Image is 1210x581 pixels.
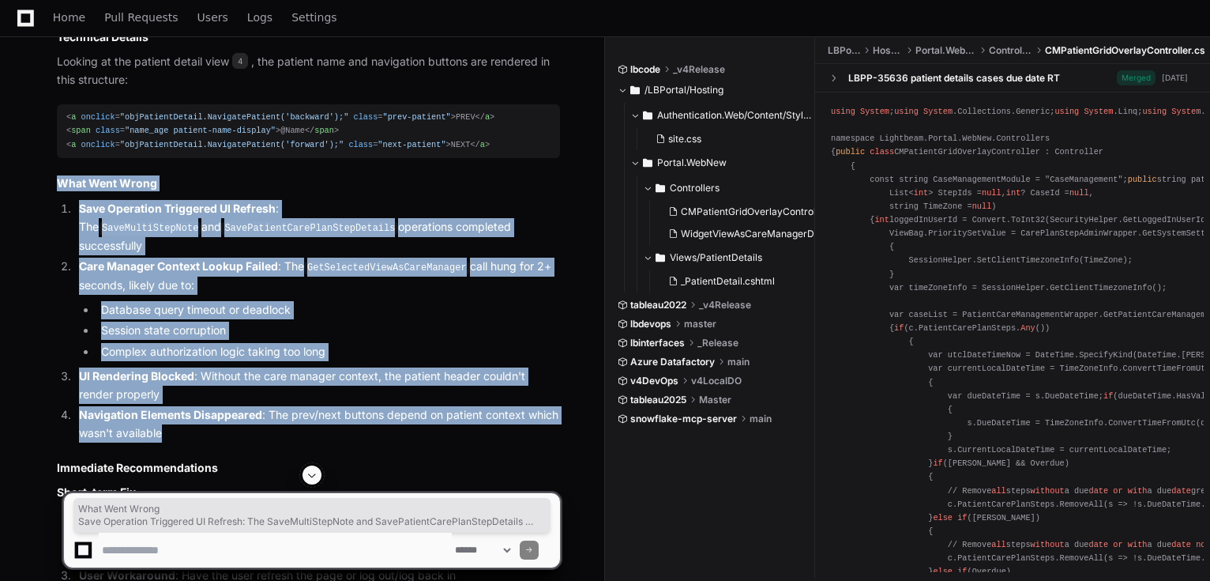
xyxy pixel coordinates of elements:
span: null [1069,188,1089,198]
span: null [982,188,1001,198]
span: _PatientDetail.cshtml [681,275,775,288]
svg: Directory [656,179,665,198]
strong: UI Rendering Blocked [79,369,194,383]
span: a [71,112,76,122]
span: CMPatientGridOverlayController.cs [681,206,840,218]
span: lbdevops [630,318,671,330]
span: WidgetViewAsCareManagerDropdownController.cs [681,228,911,240]
span: Users [197,13,228,22]
span: class [348,140,373,149]
span: Settings [291,13,336,22]
span: _v4Release [699,299,751,311]
span: span [314,126,334,135]
li: Database query timeout or deadlock [96,301,560,319]
span: Controllers [989,44,1032,57]
span: System [860,107,889,116]
h2: Immediate Recommendations [57,460,560,476]
span: Pull Requests [104,13,178,22]
span: Authentication.Web/Content/StyleSheet [657,109,816,122]
span: null [972,202,992,211]
code: SavePatientCarePlanStepDetails [221,221,398,236]
button: Authentication.Web/Content/StyleSheet [630,103,816,128]
li: : The prev/next buttons depend on patient context which wasn't available [74,406,560,443]
li: : The call hung for 2+ seconds, likely due to: [74,258,560,361]
li: : Without the care manager context, the patient header couldn't render properly [74,368,560,404]
span: Controllers [670,182,720,194]
button: site.css [649,128,806,150]
li: : The and operations completed successfully [74,200,560,255]
span: "objPatientDetail.NavigatePatient('forward');" [120,140,344,149]
p: Looking at the patient detail view , the patient name and navigation buttons are rendered in this... [57,53,560,89]
span: System [923,107,953,116]
strong: Save Operation Triggered UI Refresh [79,202,276,215]
span: v4LocalDO [691,375,742,387]
span: Portal.WebNew [657,157,727,169]
div: PREV @Name NEXT [66,111,551,151]
span: onclick [81,140,115,149]
span: a [71,140,76,149]
h2: What Went Wrong [57,175,560,191]
span: if [1103,391,1113,401]
span: master [684,318,716,330]
span: 4 [232,53,248,69]
li: Session state corruption [96,322,560,340]
span: int [874,215,889,224]
span: Azure Datafactory [630,356,715,368]
span: System [1084,107,1113,116]
span: Home [53,13,85,22]
span: snowflake-mcp-server [630,413,737,425]
li: Complex authorization logic taking too long [96,343,560,361]
code: GetSelectedViewAsCareManager [304,261,470,275]
span: Master [699,394,731,406]
div: LBPP-35636 patient details cases due date RT [848,72,1060,85]
span: if [894,323,904,333]
span: int [1006,188,1020,198]
button: Portal.WebNew [630,150,816,175]
span: _v4Release [673,63,725,76]
svg: Directory [643,106,652,125]
span: Portal.WebNew [915,44,976,57]
span: lbcode [630,63,660,76]
span: using [1142,107,1167,116]
button: _PatientDetail.cshtml [662,270,819,292]
span: "name_age patient-name-display" [125,126,276,135]
span: Any [1020,323,1035,333]
span: main [750,413,772,425]
span: using [1054,107,1079,116]
span: a [485,112,490,122]
span: Views/PatientDetails [670,251,762,264]
span: class [96,126,120,135]
span: "next-patient" [378,140,445,149]
span: Logs [247,13,272,22]
span: v4DevOps [630,375,678,387]
code: SaveMultiStepNote [99,221,201,236]
span: class [354,112,378,122]
span: class [870,147,894,157]
span: /LBPortal/Hosting [644,84,723,96]
button: CMPatientGridOverlayController.cs [662,201,832,223]
span: site.css [668,133,701,145]
span: tableau2025 [630,394,686,406]
span: main [727,356,750,368]
svg: Directory [643,153,652,172]
span: "prev-patient" [383,112,451,122]
span: CMPatientGridOverlayController.cs [1045,44,1205,57]
span: </ > [475,112,495,122]
span: using [894,107,919,116]
span: onclick [81,112,115,122]
span: _Release [697,337,738,349]
span: int [914,188,928,198]
span: Hosting [873,44,903,57]
div: [DATE] [1162,72,1188,84]
span: < = = > [66,140,451,149]
span: < = > [66,126,280,135]
span: < = = > [66,112,456,122]
span: a [480,140,485,149]
button: WidgetViewAsCareManagerDropdownController.cs [662,223,832,245]
strong: Navigation Elements Disappeared [79,408,262,421]
span: public [836,147,865,157]
button: /LBPortal/Hosting [618,77,803,103]
span: System [1171,107,1201,116]
span: LBPortal [828,44,860,57]
span: </ > [305,126,339,135]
